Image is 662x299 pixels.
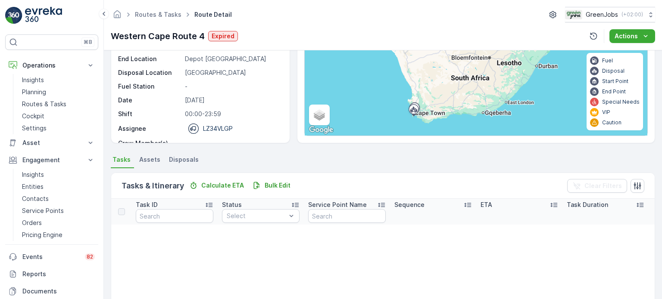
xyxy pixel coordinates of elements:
p: 82 [87,253,93,260]
img: Google [307,124,335,136]
p: Pricing Engine [22,231,62,239]
p: Select [227,212,286,220]
p: ⌘B [84,39,92,46]
p: Task Duration [567,200,608,209]
p: ( +02:00 ) [621,11,643,18]
p: Sequence [394,200,425,209]
p: Disposal Location [118,68,181,77]
a: Orders [19,217,98,229]
p: [DATE] [185,96,280,105]
button: GreenJobs(+02:00) [565,7,655,22]
p: [GEOGRAPHIC_DATA] [185,68,280,77]
a: Settings [19,122,98,134]
p: Caution [602,119,621,126]
a: Entities [19,181,98,193]
p: Reports [22,270,95,278]
p: Events [22,253,80,261]
span: Disposals [169,155,199,164]
p: Shift [118,110,181,118]
p: Planning [22,88,46,96]
p: Expired [212,32,234,40]
input: Search [136,209,213,223]
p: Routes & Tasks [22,100,66,108]
button: Asset [5,134,98,151]
a: Routes & Tasks [19,98,98,110]
p: Western Cape Route 4 [111,30,205,43]
button: Operations [5,57,98,74]
button: Actions [609,29,655,43]
p: Date [118,96,181,105]
p: - [185,139,280,148]
p: LZ34VLGP [203,124,233,133]
p: Insights [22,170,44,179]
p: GreenJobs [586,10,618,19]
p: Service Point Name [308,200,367,209]
p: Bulk Edit [265,181,290,190]
span: Route Detail [193,10,234,19]
img: logo_light-DOdMpM7g.png [25,7,62,24]
p: Actions [615,32,638,40]
p: Special Needs [602,99,640,105]
p: - [185,82,280,91]
p: Fuel Station [118,82,181,91]
a: Service Points [19,205,98,217]
p: Crew Member(s) [118,139,181,148]
span: Assets [139,155,160,164]
a: Pricing Engine [19,229,98,241]
p: End Point [602,88,626,95]
p: Clear Filters [584,182,622,190]
p: Status [222,200,242,209]
p: Assignee [118,124,146,133]
a: Homepage [112,13,122,20]
p: Asset [22,139,81,147]
p: Entities [22,182,44,191]
span: Tasks [112,155,131,164]
p: Engagement [22,156,81,164]
button: Calculate ETA [186,180,247,191]
p: Documents [22,287,95,296]
input: Search [308,209,386,223]
a: Planning [19,86,98,98]
p: Cockpit [22,112,44,120]
img: Green_Jobs_Logo.png [565,10,582,19]
p: Fuel [602,57,613,64]
a: Insights [19,169,98,181]
a: Layers [310,105,329,124]
p: Task ID [136,200,158,209]
p: Orders [22,219,42,227]
a: Insights [19,74,98,86]
p: Calculate ETA [201,181,244,190]
p: Disposal [602,68,625,74]
button: Engagement [5,151,98,169]
button: Bulk Edit [249,180,294,191]
p: Operations [22,61,81,70]
button: Expired [208,31,238,41]
button: Clear Filters [567,179,627,193]
a: Open this area in Google Maps (opens a new window) [307,124,335,136]
p: Depot [GEOGRAPHIC_DATA] [185,55,280,63]
a: Contacts [19,193,98,205]
p: ETA [481,200,492,209]
p: VIP [602,109,610,116]
p: Settings [22,124,47,133]
p: Tasks & Itinerary [122,180,184,192]
p: Contacts [22,194,49,203]
a: Routes & Tasks [135,11,181,18]
p: 00:00-23:59 [185,110,280,118]
a: Cockpit [19,110,98,122]
p: Insights [22,76,44,84]
a: Events82 [5,248,98,265]
p: Service Points [22,207,64,215]
img: logo [5,7,22,24]
p: Start Point [602,78,628,85]
a: Reports [5,265,98,283]
p: End Location [118,55,181,63]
